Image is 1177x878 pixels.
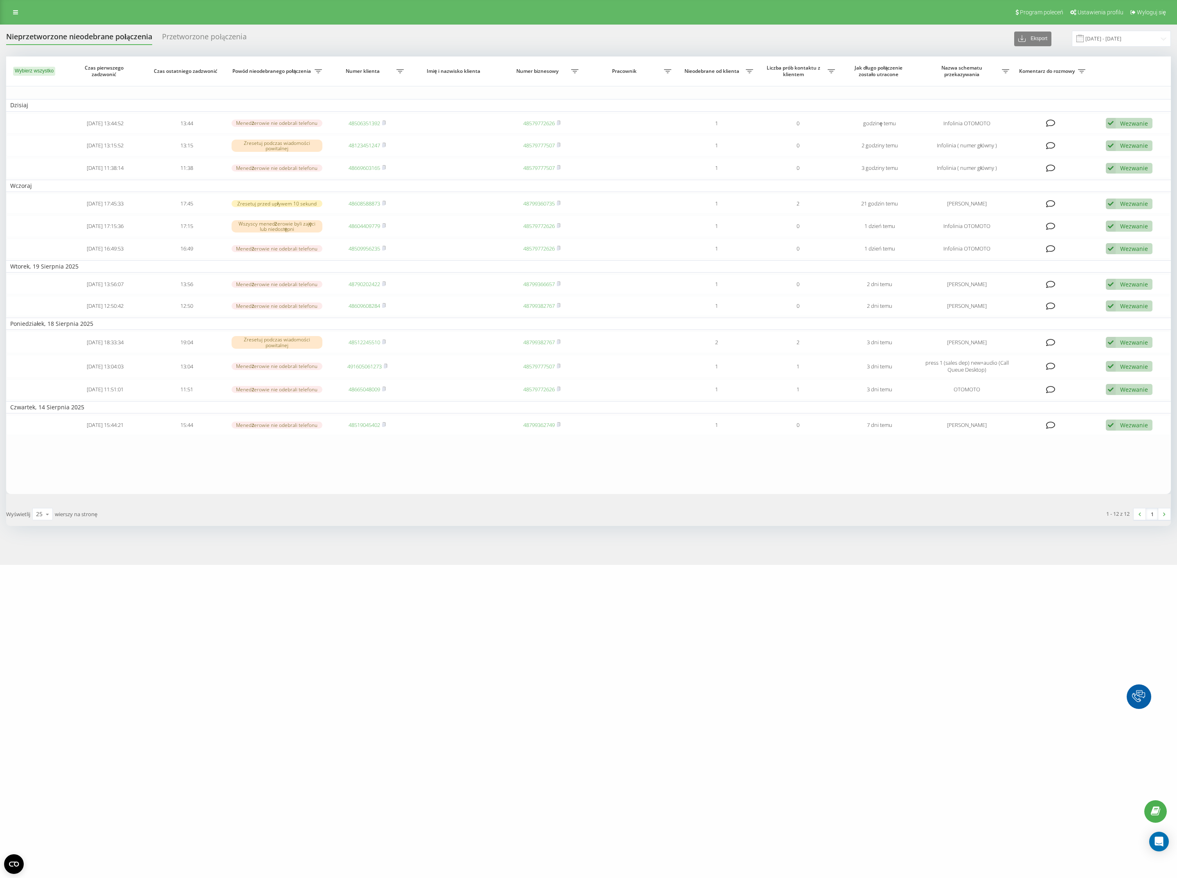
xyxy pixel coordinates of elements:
[920,379,1014,400] td: OTOMOTO
[920,194,1014,214] td: [PERSON_NAME]
[1018,68,1078,74] span: Komentarz do rozmowy
[839,355,920,378] td: 3 dni temu
[232,281,322,288] div: Menedżerowie nie odebrali telefonu
[349,280,380,288] a: 48790202422
[676,135,757,157] td: 1
[1120,421,1148,429] div: Wezwanie
[757,332,839,353] td: 2
[757,296,839,316] td: 0
[676,215,757,237] td: 1
[920,239,1014,259] td: Infolinia OTOMOTO
[523,120,555,127] a: 48579772626
[146,332,227,353] td: 19:04
[4,854,24,874] button: Open CMP widget
[587,68,664,74] span: Pracownik
[920,113,1014,133] td: Infolinia OTOMOTO
[1106,510,1130,518] div: 1 - 12 z 12
[925,65,1001,77] span: Nazwa schematu przekazywania
[64,158,146,178] td: [DATE] 11:38:14
[1014,32,1051,46] button: Eksport
[64,274,146,294] td: [DATE] 13:56:07
[1120,245,1148,253] div: Wezwanie
[232,363,322,370] div: Menedżerowie nie odebrali telefonu
[505,68,571,74] span: Numer biznesowy
[920,296,1014,316] td: [PERSON_NAME]
[761,65,827,77] span: Liczba prób kontaktu z klientem
[349,339,380,346] a: 48512245510
[757,194,839,214] td: 2
[757,415,839,435] td: 0
[6,318,1171,330] td: Poniedziałek, 18 Sierpnia 2025
[839,194,920,214] td: 21 godzin temu
[920,415,1014,435] td: [PERSON_NAME]
[1120,280,1148,288] div: Wezwanie
[64,355,146,378] td: [DATE] 13:04:03
[839,135,920,157] td: 2 godziny temu
[232,68,314,74] span: Powód nieodebranego połączenia
[757,239,839,259] td: 0
[331,68,396,74] span: Numer klienta
[676,415,757,435] td: 1
[676,332,757,353] td: 2
[523,222,555,230] a: 48579772626
[232,165,322,172] div: Menedżerowie nie odebrali telefonu
[1120,164,1148,172] div: Wezwanie
[64,379,146,400] td: [DATE] 11:51:01
[1020,9,1063,16] span: Program poleceń
[146,194,227,214] td: 17:45
[920,332,1014,353] td: [PERSON_NAME]
[146,355,227,378] td: 13:04
[6,401,1171,413] td: Czwartek, 14 Sierpnia 2025
[6,32,152,45] div: Nieprzetworzone nieodebrane połączenia
[1120,222,1148,230] div: Wezwanie
[349,421,380,429] a: 48519045402
[146,379,227,400] td: 11:51
[349,200,380,207] a: 48608588873
[146,113,227,133] td: 13:44
[920,355,1014,378] td: press 1 (sales dep) new+audio (Call Queue Desktop)
[232,245,322,252] div: Menedżerowie nie odebrali telefonu
[162,32,247,45] div: Przetworzone połączenia
[146,215,227,237] td: 17:15
[757,379,839,400] td: 1
[920,135,1014,157] td: Infolinia ( numer główny )
[1120,200,1148,208] div: Wezwanie
[1146,508,1158,520] a: 1
[1149,832,1169,851] div: Open Intercom Messenger
[920,215,1014,237] td: Infolinia OTOMOTO
[232,386,322,393] div: Menedżerowie nie odebrali telefonu
[1078,9,1123,16] span: Ustawienia profilu
[839,158,920,178] td: 3 godziny temu
[757,215,839,237] td: 0
[36,510,43,518] div: 25
[757,355,839,378] td: 1
[523,280,555,288] a: 48799366657
[6,260,1171,273] td: Wtorek, 19 Sierpnia 2025
[349,120,380,127] a: 48506351392
[13,67,55,76] button: Wybierz wszystko
[232,302,322,309] div: Menedżerowie nie odebrali telefonu
[232,120,322,126] div: Menedżerowie nie odebrali telefonu
[1120,142,1148,149] div: Wezwanie
[146,135,227,157] td: 13:15
[523,339,555,346] a: 48799382767
[72,65,138,77] span: Czas pierwszego zadzwonić
[349,142,380,149] a: 48123451247
[232,422,322,429] div: Menedżerowie nie odebrali telefonu
[757,274,839,294] td: 0
[232,220,322,232] div: Wszyscy menedżerowie byli zajęci lub niedostępni
[676,239,757,259] td: 1
[232,140,322,152] div: Zresetuj podczas wiadomości powitalnej
[676,355,757,378] td: 1
[64,332,146,353] td: [DATE] 18:33:34
[349,222,380,230] a: 48604409779
[6,510,30,518] span: Wyświetlij
[523,363,555,370] a: 48579777507
[523,142,555,149] a: 48579777507
[232,336,322,348] div: Zresetuj podczas wiadomości powitalnej
[839,239,920,259] td: 1 dzień temu
[64,415,146,435] td: [DATE] 15:44:21
[64,215,146,237] td: [DATE] 17:15:36
[349,386,380,393] a: 48665048009
[757,135,839,157] td: 0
